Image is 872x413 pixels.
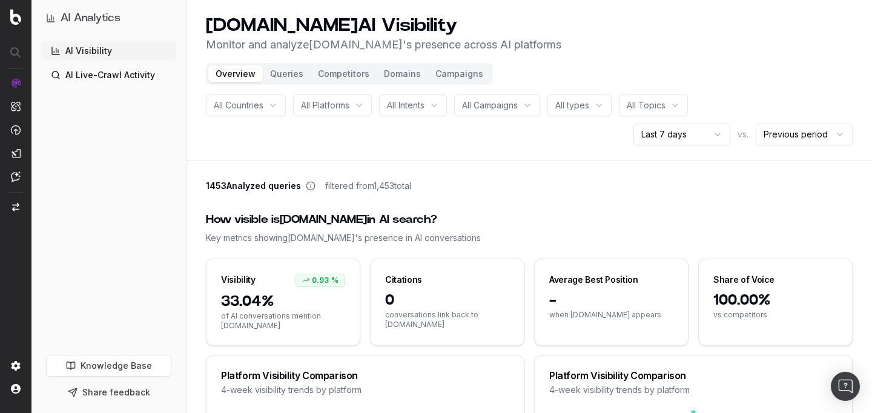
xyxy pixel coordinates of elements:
[41,65,176,85] a: AI Live-Crawl Activity
[462,99,518,111] span: All Campaigns
[221,371,509,380] div: Platform Visibility Comparison
[221,311,345,331] span: of AI conversations mention [DOMAIN_NAME]
[296,274,345,287] div: 0.93
[331,276,339,285] span: %
[206,211,853,228] div: How visible is [DOMAIN_NAME] in AI search?
[627,99,666,111] span: All Topics
[549,291,673,310] span: -
[549,310,673,320] span: when [DOMAIN_NAME] appears
[311,65,377,82] button: Competitors
[11,101,21,111] img: Intelligence
[428,65,490,82] button: Campaigns
[41,41,176,61] a: AI Visibility
[263,65,311,82] button: Queries
[11,171,21,182] img: Assist
[713,310,837,320] span: vs competitors
[208,65,263,82] button: Overview
[206,232,853,244] div: Key metrics showing [DOMAIN_NAME] 's presence in AI conversations
[549,384,837,396] div: 4-week visibility trends by platform
[301,99,349,111] span: All Platforms
[713,274,775,286] div: Share of Voice
[11,78,21,88] img: Analytics
[46,355,171,377] a: Knowledge Base
[11,384,21,394] img: My account
[549,274,638,286] div: Average Best Position
[11,148,21,158] img: Studio
[221,274,256,286] div: Visibility
[738,128,748,140] span: vs.
[387,99,424,111] span: All Intents
[214,99,263,111] span: All Countries
[377,65,428,82] button: Domains
[10,9,21,25] img: Botify logo
[46,10,171,27] button: AI Analytics
[549,371,837,380] div: Platform Visibility Comparison
[831,372,860,401] div: Open Intercom Messenger
[385,274,422,286] div: Citations
[325,180,411,192] span: filtered from 1,453 total
[385,291,509,310] span: 0
[11,361,21,371] img: Setting
[11,125,21,135] img: Activation
[206,180,301,192] span: 1453 Analyzed queries
[206,36,561,53] p: Monitor and analyze [DOMAIN_NAME] 's presence across AI platforms
[221,292,345,311] span: 33.04%
[12,203,19,211] img: Switch project
[61,10,121,27] h1: AI Analytics
[206,15,561,36] h1: [DOMAIN_NAME] AI Visibility
[385,310,509,329] span: conversations link back to [DOMAIN_NAME]
[713,291,837,310] span: 100.00%
[46,382,171,403] button: Share feedback
[221,384,509,396] div: 4-week visibility trends by platform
